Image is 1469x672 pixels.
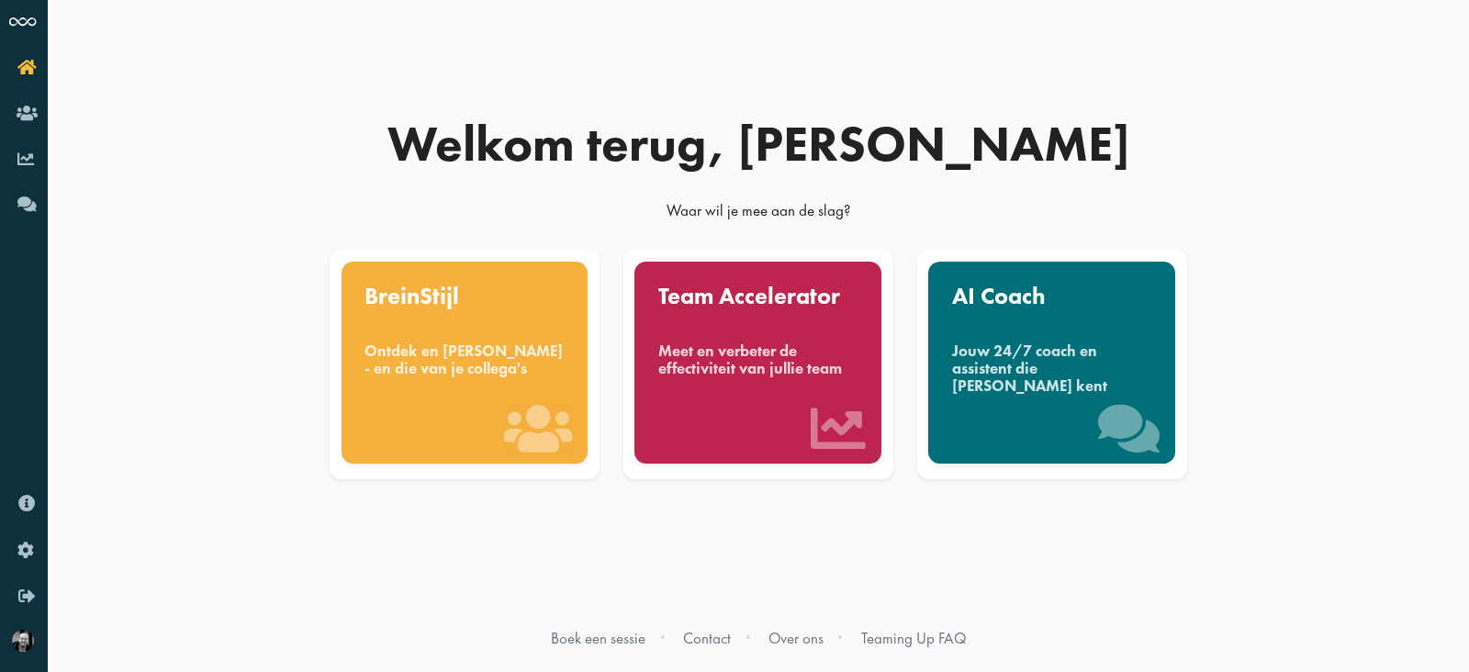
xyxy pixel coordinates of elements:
[326,250,604,479] a: BreinStijl Ontdek en [PERSON_NAME] - en die van je collega's
[658,285,858,308] div: Team Accelerator
[364,342,565,378] div: Ontdek en [PERSON_NAME] - en die van je collega's
[318,200,1199,230] div: Waar wil je mee aan de slag?
[683,628,731,648] a: Contact
[952,285,1152,308] div: AI Coach
[768,628,824,648] a: Over ons
[619,250,897,479] a: Team Accelerator Meet en verbeter de effectiviteit van jullie team
[318,119,1199,169] div: Welkom terug, [PERSON_NAME]
[861,628,966,648] a: Teaming Up FAQ
[364,285,565,308] div: BreinStijl
[551,628,645,648] a: Boek een sessie
[658,342,858,378] div: Meet en verbeter de effectiviteit van jullie team
[913,250,1191,479] a: AI Coach Jouw 24/7 coach en assistent die [PERSON_NAME] kent
[952,342,1152,396] div: Jouw 24/7 coach en assistent die [PERSON_NAME] kent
